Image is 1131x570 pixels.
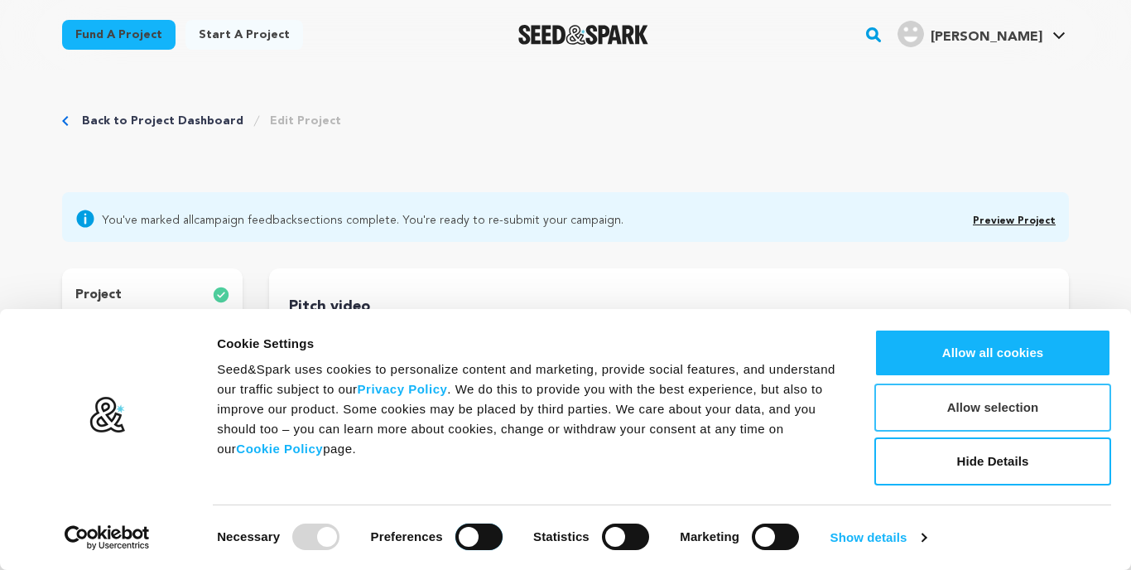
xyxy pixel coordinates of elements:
strong: Necessary [217,529,280,543]
button: Allow selection [874,384,1111,432]
img: user.png [898,21,924,47]
strong: Preferences [371,529,443,543]
a: Edit Project [270,113,341,129]
legend: Consent Selection [216,517,217,518]
strong: Statistics [533,529,590,543]
div: Breadcrumb [62,113,341,129]
a: Preview Project [973,216,1056,226]
a: Usercentrics Cookiebot - opens in a new window [35,525,180,550]
strong: Marketing [680,529,739,543]
img: Seed&Spark Logo Dark Mode [518,25,648,45]
div: Brayden B.'s Profile [898,21,1042,47]
button: Hide Details [874,437,1111,485]
span: You've marked all sections complete. You're ready to re-submit your campaign. [102,209,623,229]
a: Seed&Spark Homepage [518,25,648,45]
p: project [75,285,122,305]
img: logo [89,396,126,434]
div: Seed&Spark uses cookies to personalize content and marketing, provide social features, and unders... [217,360,837,459]
a: Cookie Policy [236,442,323,456]
a: Start a project [185,20,303,50]
p: Pitch video [289,295,1049,319]
a: Back to Project Dashboard [82,113,243,129]
button: Allow all cookies [874,329,1111,377]
a: Show details [830,525,926,550]
img: check-circle-full.svg [213,285,229,305]
div: Cookie Settings [217,334,837,354]
a: Brayden B.'s Profile [894,17,1069,47]
span: [PERSON_NAME] [931,31,1042,44]
a: campaign feedback [194,215,297,226]
a: Privacy Policy [358,382,448,396]
span: Brayden B.'s Profile [894,17,1069,52]
a: Fund a project [62,20,176,50]
button: project [62,282,243,308]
